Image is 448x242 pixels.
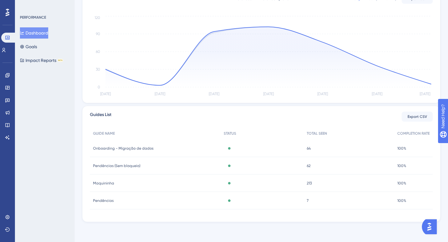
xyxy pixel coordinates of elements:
tspan: [DATE] [155,92,165,96]
span: Need Help? [15,2,39,9]
div: PERFORMANCE [20,15,46,20]
tspan: [DATE] [209,92,219,96]
tspan: 60 [96,49,100,54]
tspan: 90 [96,32,100,36]
button: Goals [20,41,37,52]
span: Onboarding - Migração de dados [93,146,153,151]
tspan: [DATE] [100,92,111,96]
tspan: [DATE] [263,92,274,96]
tspan: 30 [96,67,100,72]
span: 213 [307,181,312,186]
span: Export CSV [408,114,427,119]
tspan: [DATE] [317,92,328,96]
button: Dashboard [20,27,48,39]
span: 64 [307,146,311,151]
span: COMPLETION RATE [397,131,430,136]
span: 7 [307,198,309,203]
span: STATUS [224,131,236,136]
span: 100% [397,181,406,186]
span: Guides List [90,111,111,122]
tspan: 120 [95,16,100,20]
span: TOTAL SEEN [307,131,327,136]
div: BETA [58,59,63,62]
button: Impact ReportsBETA [20,55,63,66]
span: 100% [397,198,406,203]
tspan: 0 [98,85,100,89]
iframe: UserGuiding AI Assistant Launcher [422,217,441,236]
span: GUIDE NAME [93,131,115,136]
span: 100% [397,163,406,168]
tspan: [DATE] [372,92,382,96]
button: Export CSV [402,112,433,122]
span: 62 [307,163,310,168]
span: Maquininha [93,181,114,186]
tspan: [DATE] [420,92,430,96]
span: Pendências (Sem bloqueio) [93,163,140,168]
span: Pendências [93,198,114,203]
span: 100% [397,146,406,151]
